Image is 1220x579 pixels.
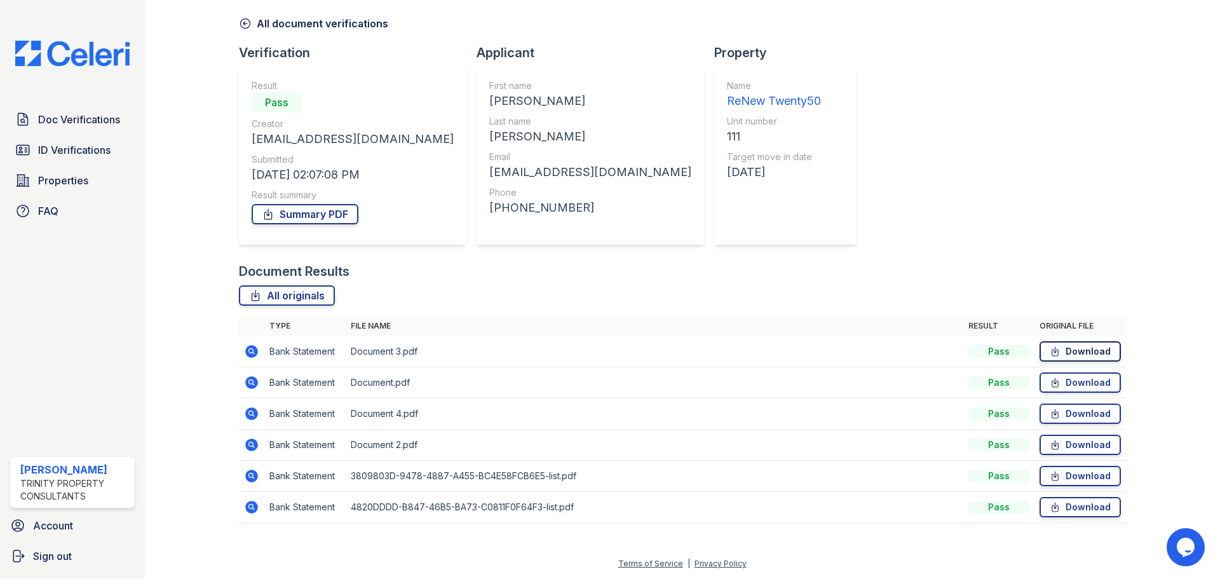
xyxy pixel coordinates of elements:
td: Bank Statement [264,336,346,367]
div: Pass [968,345,1029,358]
div: [PERSON_NAME] [20,462,130,477]
a: ID Verifications [10,137,135,163]
div: Pass [968,407,1029,420]
th: Type [264,316,346,336]
div: Pass [968,439,1029,451]
td: 4820DDDD-B847-46B5-BA73-C0811F0F64F3-list.pdf [346,492,963,523]
div: [PHONE_NUMBER] [489,199,691,217]
a: Properties [10,168,135,193]
a: Account [5,513,140,538]
div: [EMAIL_ADDRESS][DOMAIN_NAME] [489,163,691,181]
div: Last name [489,115,691,128]
td: Bank Statement [264,430,346,461]
td: Document.pdf [346,367,963,398]
div: Pass [968,376,1029,389]
a: Download [1040,435,1121,455]
a: Summary PDF [252,204,358,224]
div: Pass [968,501,1029,514]
th: File name [346,316,963,336]
span: Sign out [33,548,72,564]
th: Original file [1034,316,1126,336]
td: 3809803D-9478-4887-A455-BC4E58FCB6E5-list.pdf [346,461,963,492]
div: [EMAIL_ADDRESS][DOMAIN_NAME] [252,130,454,148]
div: Target move in date [727,151,821,163]
a: FAQ [10,198,135,224]
a: Sign out [5,543,140,569]
div: [DATE] [727,163,821,181]
a: Download [1040,497,1121,517]
img: CE_Logo_Blue-a8612792a0a2168367f1c8372b55b34899dd931a85d93a1a3d3e32e68fde9ad4.png [5,41,140,66]
a: Download [1040,341,1121,362]
a: All originals [239,285,335,306]
div: Submitted [252,153,454,166]
a: Download [1040,466,1121,486]
a: Download [1040,372,1121,393]
div: [PERSON_NAME] [489,128,691,146]
iframe: chat widget [1167,528,1207,566]
div: Result summary [252,189,454,201]
td: Document 4.pdf [346,398,963,430]
div: Pass [968,470,1029,482]
div: Creator [252,118,454,130]
span: ID Verifications [38,142,111,158]
td: Bank Statement [264,492,346,523]
div: Trinity Property Consultants [20,477,130,503]
div: Property [714,44,867,62]
td: Bank Statement [264,367,346,398]
div: Document Results [239,262,349,280]
a: Doc Verifications [10,107,135,132]
td: Bank Statement [264,461,346,492]
span: Properties [38,173,88,188]
div: Pass [252,92,302,112]
span: Doc Verifications [38,112,120,127]
div: ReNew Twenty50 [727,92,821,110]
td: Bank Statement [264,398,346,430]
div: Phone [489,186,691,199]
div: [PERSON_NAME] [489,92,691,110]
div: Verification [239,44,477,62]
a: Download [1040,404,1121,424]
a: Name ReNew Twenty50 [727,79,821,110]
div: Name [727,79,821,92]
td: Document 2.pdf [346,430,963,461]
span: FAQ [38,203,58,219]
div: Unit number [727,115,821,128]
a: Privacy Policy [695,559,747,568]
td: Document 3.pdf [346,336,963,367]
th: Result [963,316,1034,336]
div: [DATE] 02:07:08 PM [252,166,454,184]
div: Email [489,151,691,163]
a: Terms of Service [618,559,683,568]
div: First name [489,79,691,92]
div: Applicant [477,44,714,62]
a: All document verifications [239,16,388,31]
div: Result [252,79,454,92]
div: | [688,559,690,568]
span: Account [33,518,73,533]
div: 111 [727,128,821,146]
